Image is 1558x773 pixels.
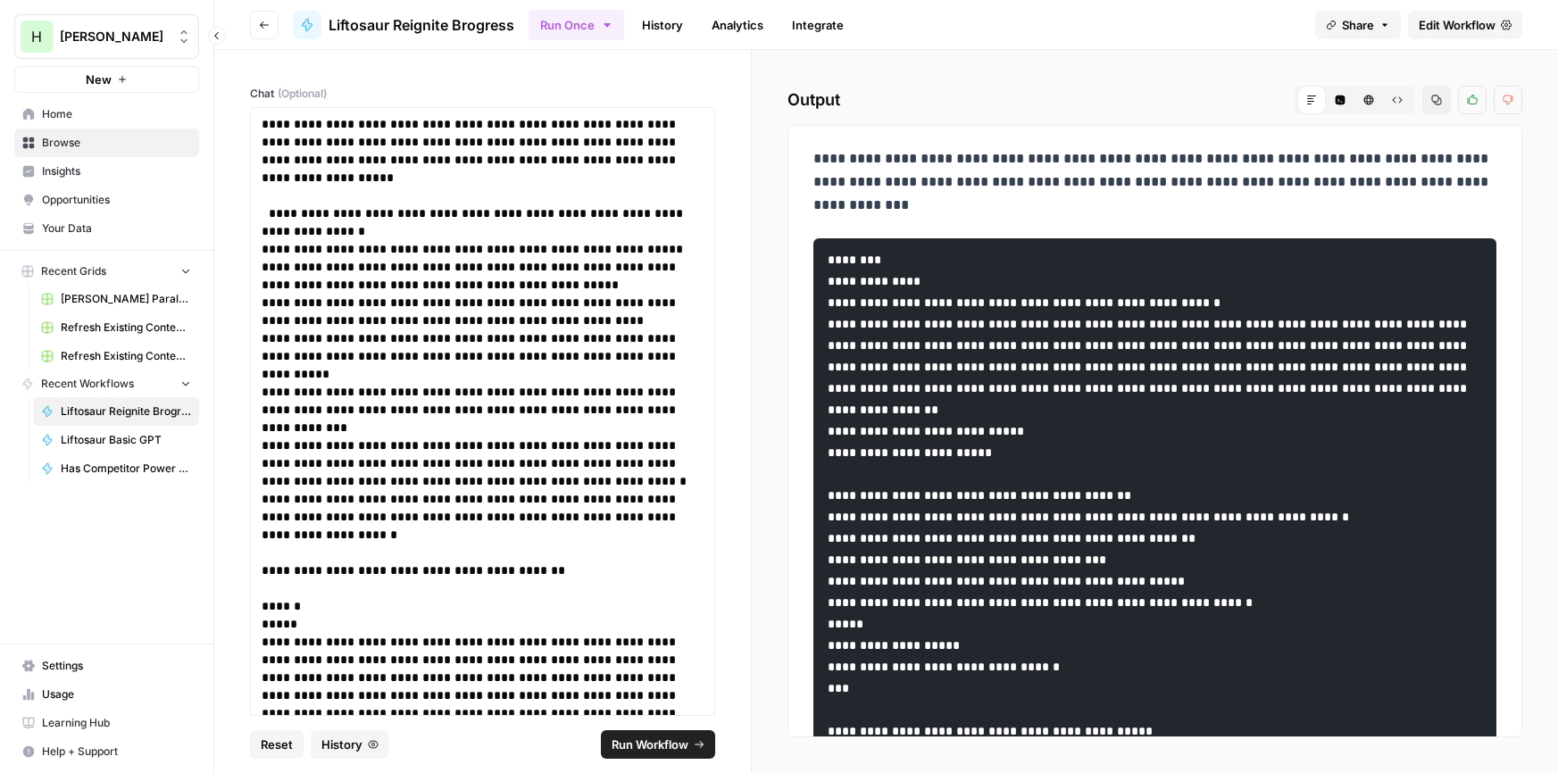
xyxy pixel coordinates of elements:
[14,157,199,186] a: Insights
[529,10,624,40] button: Run Once
[14,129,199,157] a: Browse
[14,709,199,737] a: Learning Hub
[33,454,199,483] a: Has Competitor Power Step on SERPs
[14,66,199,93] button: New
[14,370,199,397] button: Recent Workflows
[1408,11,1522,39] a: Edit Workflow
[31,26,42,47] span: H
[612,736,688,753] span: Run Workflow
[61,461,191,477] span: Has Competitor Power Step on SERPs
[601,730,715,759] button: Run Workflow
[42,163,191,179] span: Insights
[61,348,191,364] span: Refresh Existing Content Only Based on SERP
[33,397,199,426] a: Liftosaur Reignite Brogress
[14,680,199,709] a: Usage
[329,14,514,36] span: Liftosaur Reignite Brogress
[14,100,199,129] a: Home
[61,403,191,420] span: Liftosaur Reignite Brogress
[42,106,191,122] span: Home
[33,313,199,342] a: Refresh Existing Content [DATE] Deleted AEO, doesn't work now
[293,11,514,39] a: Liftosaur Reignite Brogress
[42,135,191,151] span: Browse
[33,342,199,370] a: Refresh Existing Content Only Based on SERP
[42,715,191,731] span: Learning Hub
[14,214,199,243] a: Your Data
[278,86,327,102] span: (Optional)
[1342,16,1374,34] span: Share
[14,258,199,285] button: Recent Grids
[701,11,774,39] a: Analytics
[42,658,191,674] span: Settings
[42,686,191,702] span: Usage
[42,192,191,208] span: Opportunities
[250,86,715,102] label: Chat
[14,14,199,59] button: Workspace: Hasbrook
[61,432,191,448] span: Liftosaur Basic GPT
[60,28,168,46] span: [PERSON_NAME]
[781,11,854,39] a: Integrate
[61,291,191,307] span: [PERSON_NAME] Paralegal Grid
[41,376,134,392] span: Recent Workflows
[631,11,694,39] a: History
[14,737,199,766] button: Help + Support
[33,285,199,313] a: [PERSON_NAME] Paralegal Grid
[42,744,191,760] span: Help + Support
[14,652,199,680] a: Settings
[787,86,1522,114] h2: Output
[261,736,293,753] span: Reset
[42,220,191,237] span: Your Data
[311,730,389,759] button: History
[14,186,199,214] a: Opportunities
[1419,16,1496,34] span: Edit Workflow
[41,263,106,279] span: Recent Grids
[321,736,362,753] span: History
[1315,11,1401,39] button: Share
[86,71,112,88] span: New
[61,320,191,336] span: Refresh Existing Content [DATE] Deleted AEO, doesn't work now
[33,426,199,454] a: Liftosaur Basic GPT
[250,730,304,759] button: Reset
